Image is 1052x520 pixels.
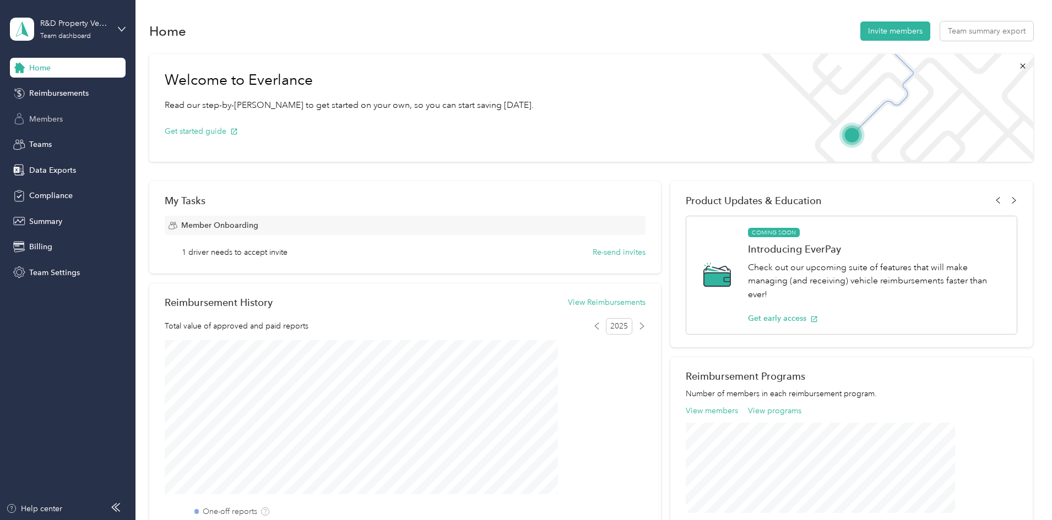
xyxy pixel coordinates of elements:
[29,139,52,150] span: Teams
[748,261,1005,302] p: Check out our upcoming suite of features that will make managing (and receiving) vehicle reimburs...
[165,98,534,112] p: Read our step-by-[PERSON_NAME] to get started on your own, so you can start saving [DATE].
[750,54,1033,162] img: Welcome to everlance
[29,267,80,278] span: Team Settings
[165,297,273,308] h2: Reimbursement History
[686,195,822,206] span: Product Updates & Education
[686,388,1017,399] p: Number of members in each reimbursement program.
[748,405,801,417] button: View programs
[686,405,738,417] button: View members
[165,320,308,332] span: Total value of approved and paid reports
[181,220,258,231] span: Member Onboarding
[686,370,1017,382] h2: Reimbursement Programs
[568,297,646,308] button: View Reimbursements
[990,458,1052,520] iframe: Everlance-gr Chat Button Frame
[29,190,73,201] span: Compliance
[29,87,89,99] span: Reimbursements
[29,241,52,253] span: Billing
[748,228,800,238] span: COMING SOON
[29,165,76,176] span: Data Exports
[593,247,646,258] button: Re-send invites
[203,506,257,517] label: One-off reports
[606,318,632,335] span: 2025
[748,313,818,324] button: Get early access
[29,62,51,74] span: Home
[182,247,288,258] span: 1 driver needs to accept invite
[29,216,62,227] span: Summary
[165,125,238,137] button: Get started guide
[29,113,63,125] span: Members
[860,21,930,41] button: Invite members
[149,25,186,37] h1: Home
[165,72,534,89] h1: Welcome to Everlance
[40,18,109,29] div: R&D Property Ventures
[940,21,1033,41] button: Team summary export
[40,33,91,40] div: Team dashboard
[748,243,1005,255] h1: Introducing EverPay
[165,195,646,206] div: My Tasks
[6,503,62,514] button: Help center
